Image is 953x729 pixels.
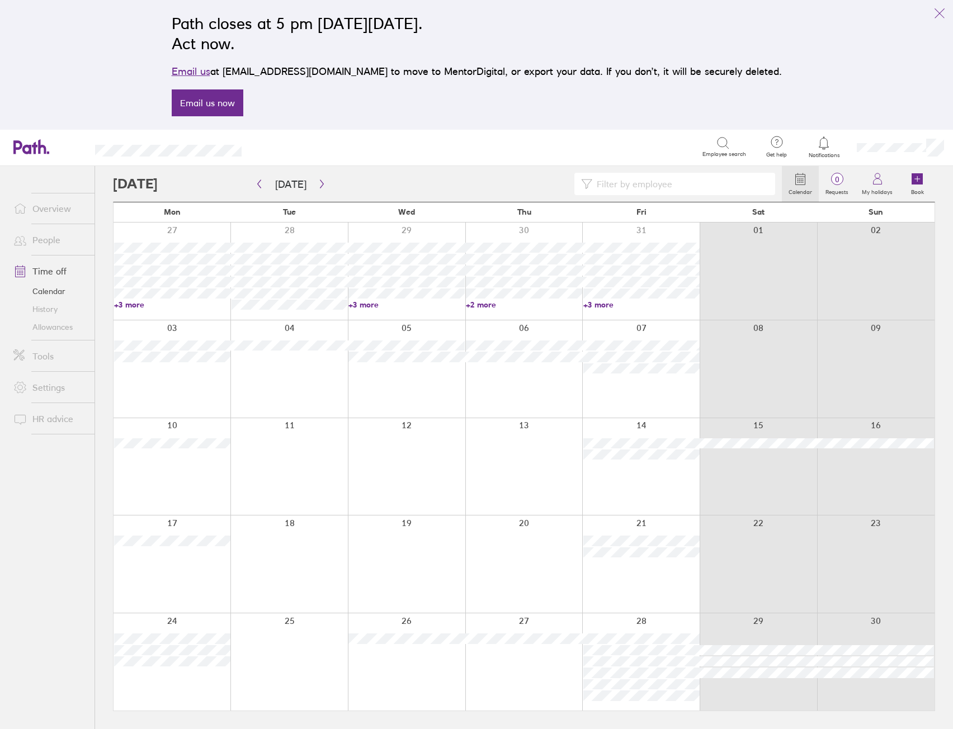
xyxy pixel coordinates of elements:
a: Tools [4,345,95,367]
a: 0Requests [819,166,855,202]
a: Settings [4,376,95,399]
span: Get help [758,152,795,158]
span: Tue [283,207,296,216]
h2: Path closes at 5 pm [DATE][DATE]. Act now. [172,13,782,54]
a: Email us [172,65,210,77]
a: Calendar [782,166,819,202]
a: Notifications [806,135,842,159]
span: Employee search [702,151,746,158]
span: Mon [164,207,181,216]
span: Wed [398,207,415,216]
a: +3 more [114,300,230,310]
label: Requests [819,186,855,196]
a: HR advice [4,408,95,430]
a: People [4,229,95,251]
a: My holidays [855,166,899,202]
span: Sat [752,207,765,216]
label: My holidays [855,186,899,196]
a: Email us now [172,89,243,116]
label: Calendar [782,186,819,196]
div: Search [272,141,300,152]
span: Sun [869,207,883,216]
span: Thu [517,207,531,216]
span: Notifications [806,152,842,159]
a: Time off [4,260,95,282]
input: Filter by employee [592,173,768,195]
a: Overview [4,197,95,220]
label: Book [904,186,931,196]
a: +3 more [348,300,465,310]
span: 0 [819,175,855,184]
button: [DATE] [266,175,315,193]
a: +3 more [583,300,700,310]
a: Book [899,166,935,202]
a: Allowances [4,318,95,336]
p: at [EMAIL_ADDRESS][DOMAIN_NAME] to move to MentorDigital, or export your data. If you don’t, it w... [172,64,782,79]
span: Fri [636,207,647,216]
a: History [4,300,95,318]
a: +2 more [466,300,582,310]
a: Calendar [4,282,95,300]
